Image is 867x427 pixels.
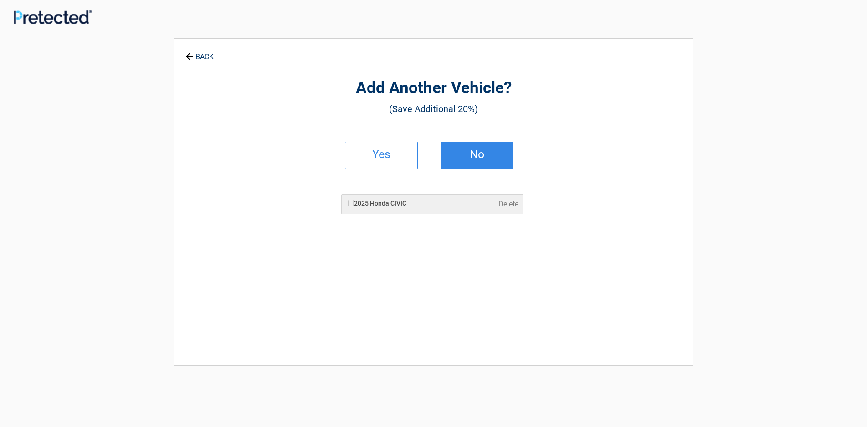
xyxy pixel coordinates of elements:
h2: No [450,151,504,158]
a: Delete [498,199,518,210]
a: BACK [184,45,215,61]
h2: 2025 Honda CIVIC [346,199,406,208]
h2: Add Another Vehicle? [225,77,643,99]
h2: Yes [354,151,408,158]
img: Main Logo [14,10,92,24]
h3: (Save Additional 20%) [225,101,643,117]
span: 1 | [346,199,354,207]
